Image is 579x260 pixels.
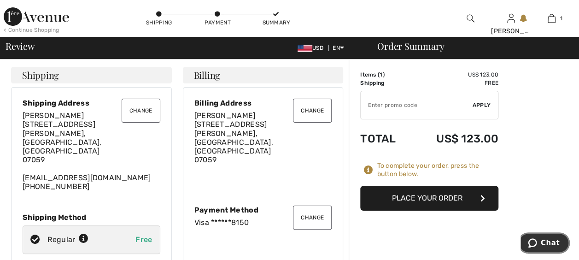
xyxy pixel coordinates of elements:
[293,99,332,123] button: Change
[507,14,515,23] a: Sign In
[560,14,562,23] span: 1
[298,45,312,52] img: US Dollar
[6,41,35,51] span: Review
[360,79,410,87] td: Shipping
[194,120,273,164] span: [STREET_ADDRESS] [PERSON_NAME], [GEOGRAPHIC_DATA], [GEOGRAPHIC_DATA] 07059
[410,123,498,154] td: US$ 123.00
[380,71,382,78] span: 1
[293,206,332,230] button: Change
[194,206,332,214] div: Payment Method
[507,13,515,24] img: My Info
[145,18,173,27] div: Shipping
[377,162,498,178] div: To complete your order, press the button below.
[491,26,531,36] div: [PERSON_NAME]
[23,111,160,191] div: [EMAIL_ADDRESS][DOMAIN_NAME] [PHONE_NUMBER]
[473,101,491,109] span: Apply
[262,18,290,27] div: Summary
[122,99,160,123] button: Change
[23,111,84,120] span: [PERSON_NAME]
[360,186,498,211] button: Place Your Order
[532,13,571,24] a: 1
[298,45,327,51] span: USD
[194,111,256,120] span: [PERSON_NAME]
[360,71,410,79] td: Items ( )
[360,123,410,154] td: Total
[410,71,498,79] td: US$ 123.00
[548,13,556,24] img: My Bag
[521,232,570,255] iframe: Opens a widget where you can chat to one of our agents
[410,79,498,87] td: Free
[135,235,152,244] span: Free
[194,71,220,80] span: Billing
[23,99,160,107] div: Shipping Address
[4,26,59,34] div: < Continue Shopping
[22,71,59,80] span: Shipping
[4,7,69,26] img: 1ère Avenue
[366,41,573,51] div: Order Summary
[361,91,473,119] input: Promo code
[23,120,101,164] span: [STREET_ADDRESS] [PERSON_NAME], [GEOGRAPHIC_DATA], [GEOGRAPHIC_DATA] 07059
[333,45,344,51] span: EN
[204,18,231,27] div: Payment
[47,234,88,245] div: Regular
[194,99,332,107] div: Billing Address
[467,13,474,24] img: search the website
[23,213,160,222] div: Shipping Method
